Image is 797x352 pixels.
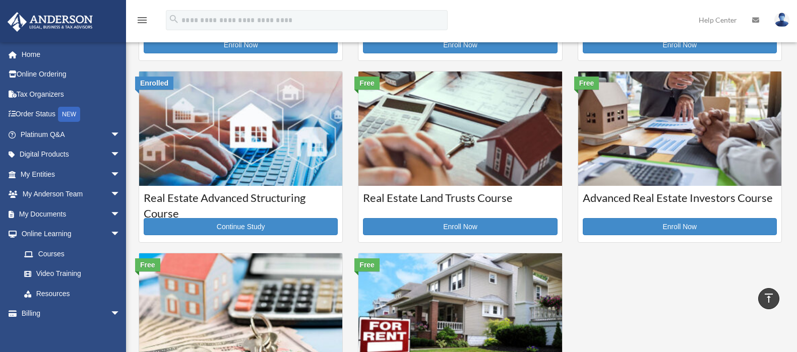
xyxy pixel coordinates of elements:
div: Free [354,258,380,271]
a: Enroll Now [144,36,338,53]
span: arrow_drop_down [110,224,131,245]
a: My Anderson Teamarrow_drop_down [7,184,136,204]
a: Enroll Now [363,36,557,53]
span: arrow_drop_down [110,164,131,185]
a: Courses [14,244,131,264]
img: User Pic [774,13,789,27]
h3: Real Estate Land Trusts Course [363,190,557,216]
span: arrow_drop_down [110,124,131,145]
a: Enroll Now [363,218,557,235]
a: Online Learningarrow_drop_down [7,224,136,244]
a: Resources [14,284,136,304]
div: Enrolled [135,77,173,90]
img: Anderson Advisors Platinum Portal [5,12,96,32]
h3: Real Estate Advanced Structuring Course [144,190,338,216]
a: vertical_align_top [758,288,779,309]
span: arrow_drop_down [110,304,131,324]
div: Free [135,258,160,271]
span: arrow_drop_down [110,204,131,225]
i: search [168,14,179,25]
a: My Documentsarrow_drop_down [7,204,136,224]
a: My Entitiesarrow_drop_down [7,164,136,184]
a: Tax Organizers [7,84,136,104]
a: Video Training [14,264,136,284]
a: Home [7,44,136,64]
a: Digital Productsarrow_drop_down [7,145,136,165]
span: arrow_drop_down [110,145,131,165]
a: menu [136,18,148,26]
div: Free [354,77,380,90]
a: Order StatusNEW [7,104,136,125]
a: Platinum Q&Aarrow_drop_down [7,124,136,145]
span: arrow_drop_down [110,184,131,205]
a: Enroll Now [583,36,777,53]
a: Billingarrow_drop_down [7,304,136,324]
div: NEW [58,107,80,122]
div: Free [574,77,599,90]
i: vertical_align_top [763,292,775,304]
h3: Advanced Real Estate Investors Course [583,190,777,216]
a: Continue Study [144,218,338,235]
a: Enroll Now [583,218,777,235]
i: menu [136,14,148,26]
a: Online Ordering [7,64,136,85]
